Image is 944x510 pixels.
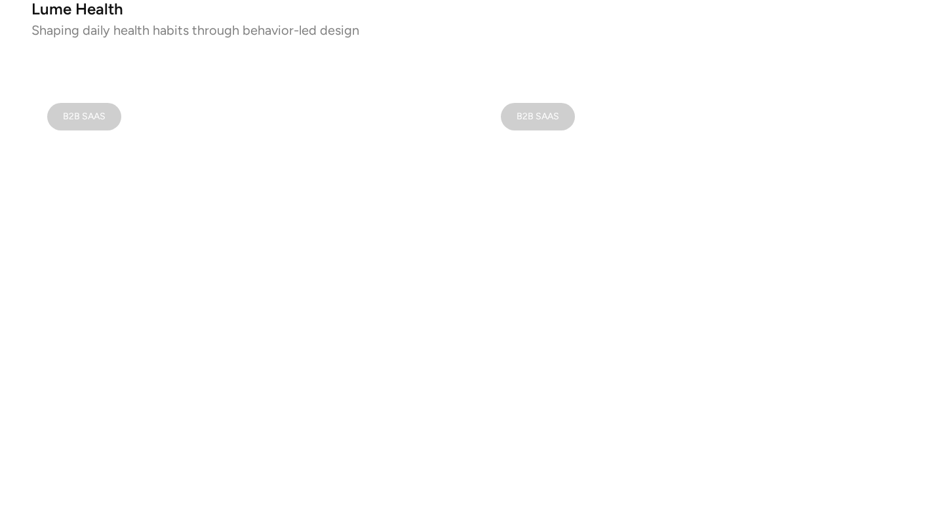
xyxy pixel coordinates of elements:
div: B2B SAAS [517,113,559,120]
p: Shaping daily health habits through behavior-led design [31,25,913,34]
div: B2B SAAS [63,113,106,120]
h3: Lume Health [31,3,913,14]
